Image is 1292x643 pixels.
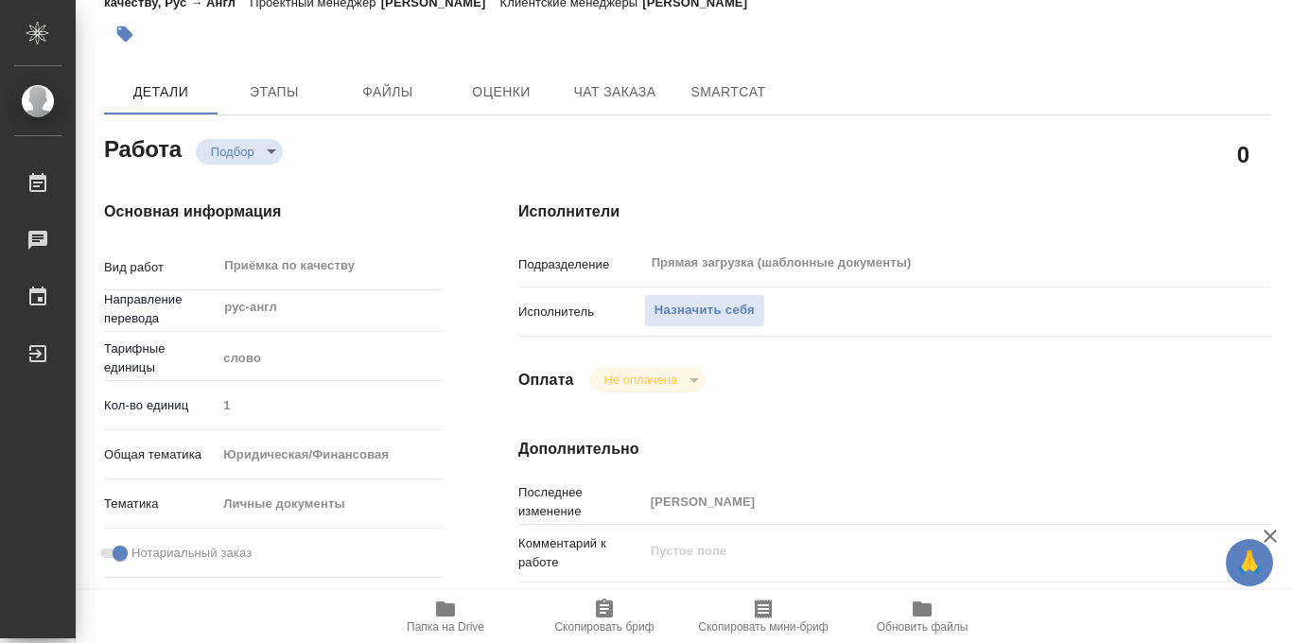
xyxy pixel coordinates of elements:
[1226,539,1273,586] button: 🙏
[217,439,443,471] div: Юридическая/Финансовая
[518,303,644,321] p: Исполнитель
[518,200,1271,223] h4: Исполнители
[342,80,433,104] span: Файлы
[104,13,146,55] button: Добавить тэг
[843,590,1002,643] button: Обновить файлы
[518,483,644,521] p: Последнее изменение
[407,620,484,634] span: Папка на Drive
[104,339,217,377] p: Тарифные единицы
[684,590,843,643] button: Скопировать мини-бриф
[644,294,765,327] button: Назначить себя
[217,391,443,419] input: Пустое поле
[589,367,706,392] div: Подбор
[229,80,320,104] span: Этапы
[525,590,684,643] button: Скопировать бриф
[655,300,755,321] span: Назначить себя
[104,200,443,223] h4: Основная информация
[217,488,443,520] div: Личные документы
[456,80,547,104] span: Оценки
[104,396,217,415] p: Кол-во единиц
[196,139,283,165] div: Подбор
[131,544,252,563] span: Нотариальный заказ
[205,144,260,160] button: Подбор
[518,369,574,391] h4: Оплата
[518,438,1271,461] h4: Дополнительно
[115,80,206,104] span: Детали
[599,372,683,388] button: Не оплачена
[644,488,1209,515] input: Пустое поле
[518,255,644,274] p: Подразделение
[1233,543,1266,582] span: 🙏
[683,80,774,104] span: SmartCat
[569,80,660,104] span: Чат заказа
[104,258,217,277] p: Вид работ
[877,620,969,634] span: Обновить файлы
[698,620,828,634] span: Скопировать мини-бриф
[104,290,217,328] p: Направление перевода
[366,590,525,643] button: Папка на Drive
[104,130,182,165] h2: Работа
[104,495,217,513] p: Тематика
[217,342,443,374] div: слово
[518,534,644,572] p: Комментарий к работе
[1237,138,1249,170] h2: 0
[104,445,217,464] p: Общая тематика
[554,620,654,634] span: Скопировать бриф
